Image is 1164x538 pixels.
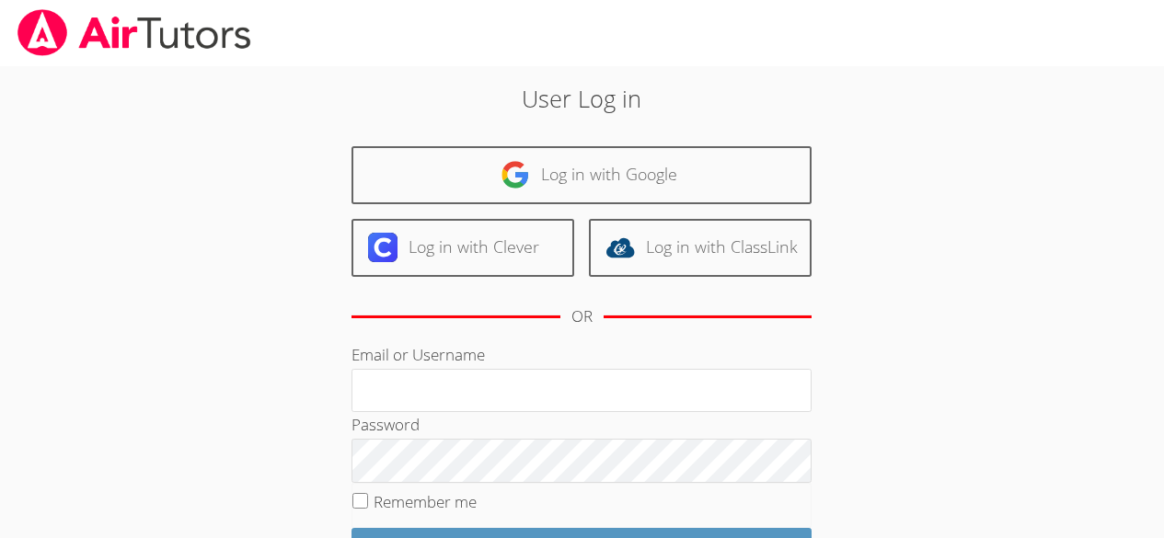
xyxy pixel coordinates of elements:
[571,303,593,330] div: OR
[16,9,253,56] img: airtutors_banner-c4298cdbf04f3fff15de1276eac7730deb9818008684d7c2e4769d2f7ddbe033.png
[589,219,812,277] a: Log in with ClassLink
[501,160,530,189] img: google-logo-50288ca7cdecda66e5e0955fdab243c47b7ad437acaf1139b6f446037453330a.svg
[374,491,477,512] label: Remember me
[352,219,574,277] a: Log in with Clever
[352,344,485,365] label: Email or Username
[268,81,896,116] h2: User Log in
[352,146,812,204] a: Log in with Google
[352,414,420,435] label: Password
[368,233,398,262] img: clever-logo-6eab21bc6e7a338710f1a6ff85c0baf02591cd810cc4098c63d3a4b26e2feb20.svg
[605,233,635,262] img: classlink-logo-d6bb404cc1216ec64c9a2012d9dc4662098be43eaf13dc465df04b49fa7ab582.svg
